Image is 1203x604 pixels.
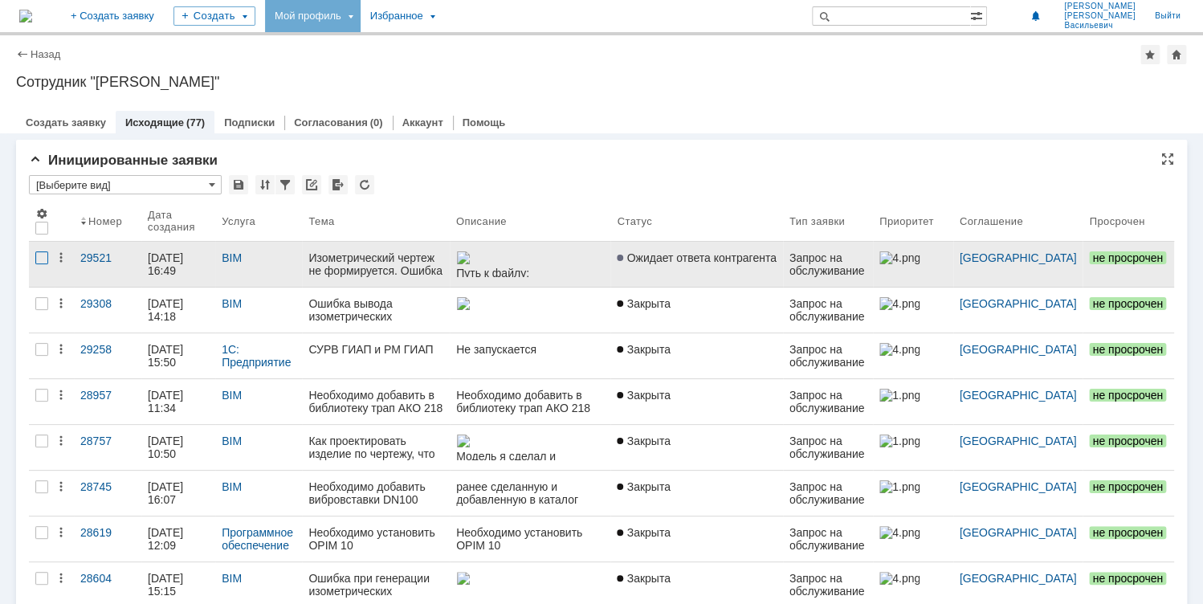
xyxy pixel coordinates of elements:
div: Запрос на обслуживание [789,435,867,460]
th: Соглашение [953,201,1083,242]
a: 29258 [74,333,141,378]
div: Ошибка вывода изометрических чертежей [308,297,443,323]
div: Необходимо добавить в библиотеку трап АКО 218 телескопический с горизонтальным выпуском [308,389,443,414]
a: BIM [222,572,242,585]
a: Аккаунт [402,116,443,129]
a: 4.png [873,333,953,378]
img: 1.png [879,389,920,402]
a: 29521 [74,242,141,287]
a: Закрыта [610,288,782,333]
img: 4.png [879,526,920,539]
div: Как проектировать изделие по чертежу, что бы не было ошибок при выводе проектной документации и в... [308,435,443,460]
span: [PERSON_NAME] [1064,2,1136,11]
a: [DATE] 10:50 [141,425,215,470]
a: не просрочен [1083,333,1174,378]
div: Действия [55,251,67,264]
a: [GEOGRAPHIC_DATA] [960,526,1077,539]
img: 4.png [879,343,920,356]
a: Необходимо установить OPIM 10 [302,516,450,561]
span: не просрочен [1089,526,1166,539]
a: Запрос на обслуживание [783,516,873,561]
div: [DATE] 12:09 [148,526,186,552]
div: Запрос на обслуживание [789,343,867,369]
a: Закрыта [610,379,782,424]
span: Ожидает ответа контрагента [617,251,776,264]
div: Тип заявки [789,215,845,227]
span: Закрыта [617,526,670,539]
a: Помощь [463,116,505,129]
div: Статус [617,215,651,227]
div: 28745 [80,480,135,493]
span: не просрочен [1089,343,1166,356]
div: [DATE] 10:50 [148,435,186,460]
a: не просрочен [1083,516,1174,561]
div: СУРВ ГИАП и РМ ГИАП [308,343,443,356]
div: Услуга [222,215,255,227]
div: Обновлять список [355,175,374,194]
span: Закрыта [617,343,670,356]
div: Запрос на обслуживание [789,389,867,414]
div: Создать [173,6,255,26]
span: не просрочен [1089,572,1166,585]
div: Фильтрация... [275,175,295,194]
div: Сделать домашней страницей [1167,45,1186,64]
a: Закрыта [610,471,782,516]
a: [GEOGRAPHIC_DATA] [960,297,1077,310]
a: СУРВ ГИАП и РМ ГИАП [302,333,450,378]
a: Создать заявку [26,116,106,129]
div: 29521 [80,251,135,264]
div: Добавить в избранное [1140,45,1160,64]
div: Запрос на обслуживание [789,572,867,598]
div: (0) [370,116,383,129]
img: 4.png [879,572,920,585]
a: 28757 [74,425,141,470]
th: Тема [302,201,450,242]
span: не просрочен [1089,480,1166,493]
a: Запрос на обслуживание [783,471,873,516]
div: Действия [55,572,67,585]
a: Запрос на обслуживание [783,288,873,333]
div: Дата создания [148,209,196,233]
a: BIM [222,297,242,310]
a: Согласования [294,116,368,129]
div: Действия [55,435,67,447]
a: не просрочен [1083,288,1174,333]
a: BIM [222,435,242,447]
div: 29308 [80,297,135,310]
div: [DATE] 15:50 [148,343,186,369]
a: 4.png [873,242,953,287]
div: Действия [55,526,67,539]
span: не просрочен [1089,389,1166,402]
a: [GEOGRAPHIC_DATA] [960,480,1077,493]
div: Тема [308,215,334,227]
div: [DATE] 16:07 [148,480,186,506]
span: Настройки [35,207,48,220]
div: На всю страницу [1161,153,1174,165]
div: Запрос на обслуживание [789,297,867,323]
div: Сортировка... [255,175,275,194]
a: 29308 [74,288,141,333]
img: 4.png [879,297,920,310]
a: 1.png [873,471,953,516]
div: 28957 [80,389,135,402]
div: Ошибка при генерации изометрических чертежей ДР-1004 и ДР-1005 [308,572,443,598]
span: не просрочен [1089,297,1166,310]
th: Услуга [215,201,302,242]
div: [DATE] 11:34 [148,389,186,414]
span: [PERSON_NAME] [1064,11,1136,21]
a: Назад [31,48,60,60]
a: Перейти на домашнюю страницу [19,10,32,22]
th: Тип заявки [783,201,873,242]
div: (77) [186,116,205,129]
a: Закрыта [610,425,782,470]
div: Необходимо установить OPIM 10 [308,526,443,552]
div: 29258 [80,343,135,356]
a: не просрочен [1083,425,1174,470]
a: 1С: Предприятие [222,343,291,369]
div: Описание [456,215,507,227]
a: Программное обеспечение [222,526,296,552]
a: Изометрический чертеж не формируется. Ошибка по л. РП-1001-16SF-50-P и РП-1002-16SF-50-P [302,242,450,287]
div: Действия [55,389,67,402]
div: Действия [55,480,67,493]
a: 4.png [873,516,953,561]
